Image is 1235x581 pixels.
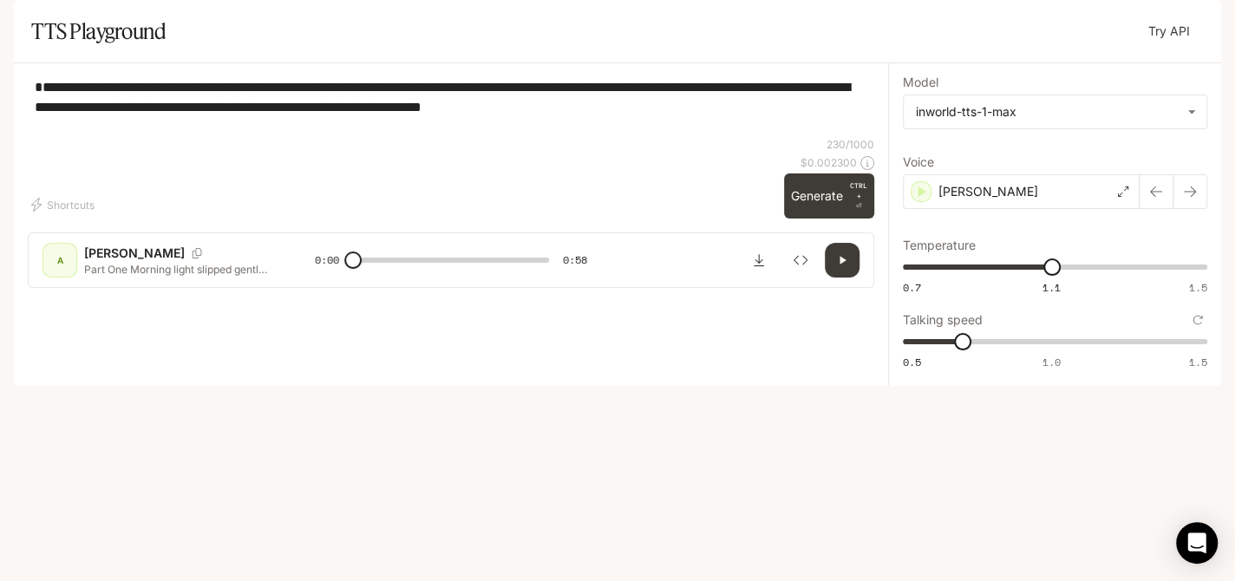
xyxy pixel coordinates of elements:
[1042,280,1061,295] span: 1.1
[84,262,273,277] p: Part One Morning light slipped gently through the thin curtains of the cozy Baltimore apartment, ...
[903,76,938,88] p: Model
[903,156,934,168] p: Voice
[1176,522,1218,564] div: Open Intercom Messenger
[185,248,209,258] button: Copy Voice ID
[1042,355,1061,369] span: 1.0
[850,180,867,212] p: ⏎
[28,191,101,219] button: Shortcuts
[903,239,976,251] p: Temperature
[850,180,867,201] p: CTRL +
[800,155,857,170] p: $ 0.002300
[315,251,339,269] span: 0:00
[904,95,1206,128] div: inworld-tts-1-max
[784,173,874,219] button: GenerateCTRL +⏎
[903,355,921,369] span: 0.5
[742,243,776,277] button: Download audio
[916,103,1179,121] div: inworld-tts-1-max
[903,280,921,295] span: 0.7
[783,243,818,277] button: Inspect
[563,251,587,269] span: 0:58
[1189,355,1207,369] span: 1.5
[46,246,74,274] div: A
[1188,310,1207,330] button: Reset to default
[84,245,185,262] p: [PERSON_NAME]
[1189,280,1207,295] span: 1.5
[1141,14,1197,49] a: Try API
[827,137,874,152] p: 230 / 1000
[31,14,166,49] h1: TTS Playground
[13,9,44,40] button: open drawer
[938,183,1038,200] p: [PERSON_NAME]
[903,314,983,326] p: Talking speed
